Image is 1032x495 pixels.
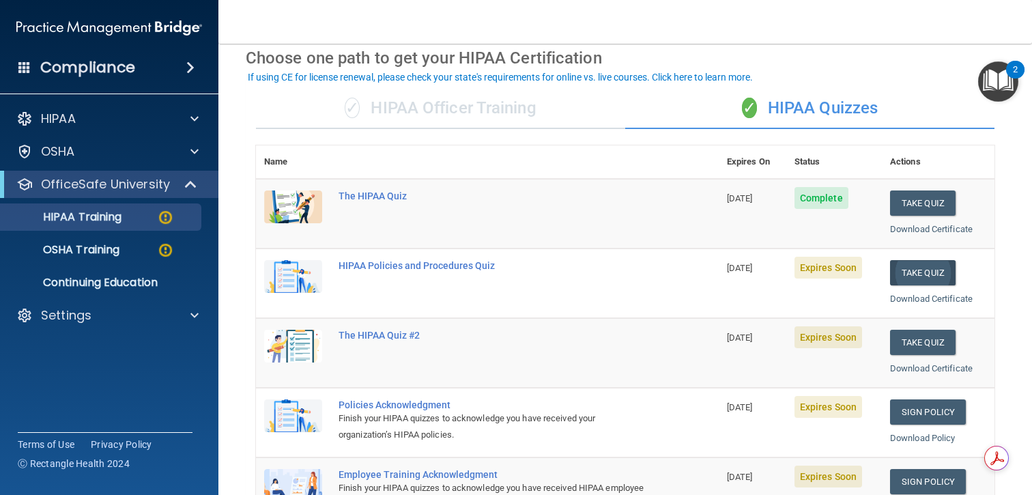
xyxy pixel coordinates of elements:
[157,242,174,259] img: warning-circle.0cc9ac19.png
[339,399,650,410] div: Policies Acknowledgment
[345,98,360,118] span: ✓
[339,260,650,271] div: HIPAA Policies and Procedures Quiz
[890,433,956,443] a: Download Policy
[890,294,973,304] a: Download Certificate
[18,438,74,451] a: Terms of Use
[339,330,650,341] div: The HIPAA Quiz #2
[41,111,76,127] p: HIPAA
[794,396,862,418] span: Expires Soon
[794,326,862,348] span: Expires Soon
[1013,70,1018,87] div: 2
[157,209,174,226] img: warning-circle.0cc9ac19.png
[9,210,121,224] p: HIPAA Training
[9,243,119,257] p: OSHA Training
[16,111,199,127] a: HIPAA
[339,469,650,480] div: Employee Training Acknowledgment
[882,145,994,179] th: Actions
[890,260,956,285] button: Take Quiz
[339,410,650,443] div: Finish your HIPAA quizzes to acknowledge you have received your organization’s HIPAA policies.
[964,411,1016,463] iframe: Drift Widget Chat Controller
[890,190,956,216] button: Take Quiz
[246,70,755,84] button: If using CE for license renewal, please check your state's requirements for online vs. live cours...
[727,402,753,412] span: [DATE]
[248,72,753,82] div: If using CE for license renewal, please check your state's requirements for online vs. live cours...
[794,187,848,209] span: Complete
[16,143,199,160] a: OSHA
[41,176,170,193] p: OfficeSafe University
[16,176,198,193] a: OfficeSafe University
[246,38,1005,78] div: Choose one path to get your HIPAA Certification
[890,363,973,373] a: Download Certificate
[625,88,994,129] div: HIPAA Quizzes
[339,190,650,201] div: The HIPAA Quiz
[890,330,956,355] button: Take Quiz
[16,14,202,42] img: PMB logo
[727,263,753,273] span: [DATE]
[256,145,330,179] th: Name
[719,145,786,179] th: Expires On
[786,145,882,179] th: Status
[256,88,625,129] div: HIPAA Officer Training
[727,333,753,343] span: [DATE]
[794,257,862,279] span: Expires Soon
[727,472,753,482] span: [DATE]
[978,61,1018,102] button: Open Resource Center, 2 new notifications
[890,224,973,234] a: Download Certificate
[16,307,199,324] a: Settings
[18,457,130,470] span: Ⓒ Rectangle Health 2024
[41,307,91,324] p: Settings
[742,98,757,118] span: ✓
[727,193,753,203] span: [DATE]
[890,399,966,425] a: Sign Policy
[890,469,966,494] a: Sign Policy
[41,143,75,160] p: OSHA
[91,438,152,451] a: Privacy Policy
[794,466,862,487] span: Expires Soon
[40,58,135,77] h4: Compliance
[9,276,195,289] p: Continuing Education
